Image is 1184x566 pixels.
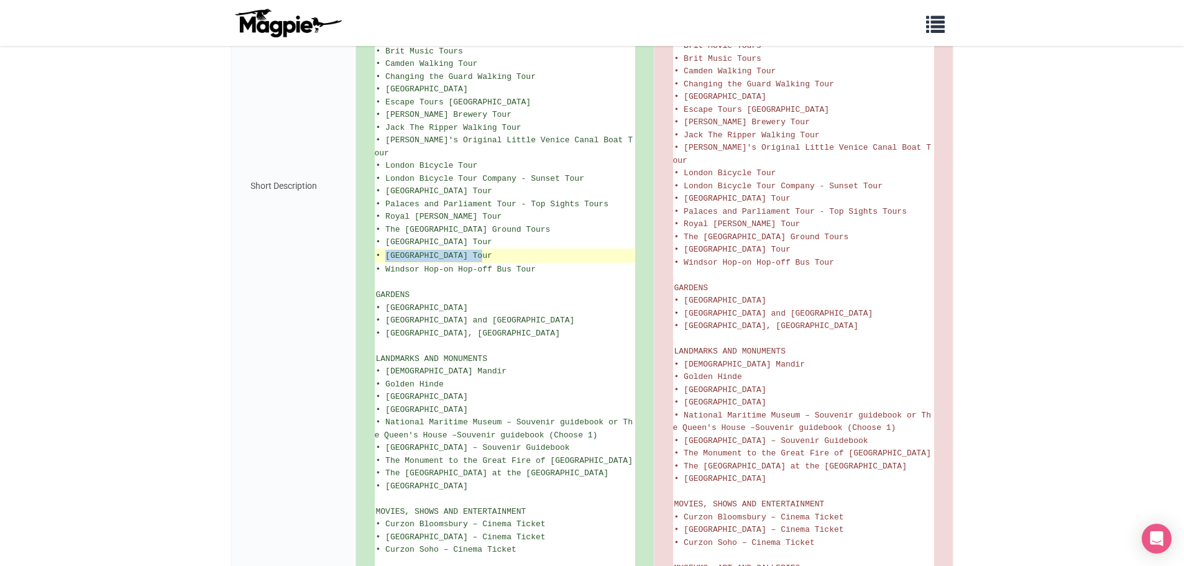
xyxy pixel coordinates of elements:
span: • [GEOGRAPHIC_DATA] [674,92,766,101]
span: • [GEOGRAPHIC_DATA] [674,474,766,483]
img: logo-ab69f6fb50320c5b225c76a69d11143b.png [232,8,344,38]
span: • [GEOGRAPHIC_DATA] [376,84,468,94]
span: LANDMARKS AND MONUMENTS [674,347,786,356]
span: • Camden Walking Tour [674,66,776,76]
span: • Windsor Hop-on Hop-off Bus Tour [376,265,536,274]
span: • [GEOGRAPHIC_DATA] [376,303,468,313]
span: • Brit Music Tours [674,54,761,63]
span: • The [GEOGRAPHIC_DATA] Ground Tours [376,225,551,234]
span: • London Bicycle Tour [674,168,776,178]
span: • National Maritime Museum – Souvenir guidebook or The Queen's House –Souvenir guidebook (Choose 1) [673,411,931,433]
span: • Curzon Bloomsbury – Cinema Ticket [376,519,546,529]
span: • [PERSON_NAME]'s Original Little Venice Canal Boat Tour [375,135,633,158]
span: MOVIES, SHOWS AND ENTERTAINMENT [674,500,825,509]
span: • Royal [PERSON_NAME] Tour [674,219,801,229]
span: • [GEOGRAPHIC_DATA] [674,398,766,407]
span: • National Maritime Museum – Souvenir guidebook or The Queen's House –Souvenir guidebook (Choose 1) [375,418,633,440]
span: • [GEOGRAPHIC_DATA], [GEOGRAPHIC_DATA] [674,321,858,331]
span: • [GEOGRAPHIC_DATA] – Souvenir Guidebook [674,436,868,445]
span: • Windsor Hop-on Hop-off Bus Tour [674,258,834,267]
span: • [GEOGRAPHIC_DATA] [674,296,766,305]
span: LANDMARKS AND MONUMENTS [376,354,487,363]
span: • Palaces and Parliament Tour - Top Sights Tours [674,207,907,216]
span: • [GEOGRAPHIC_DATA] [674,385,766,395]
div: Open Intercom Messenger [1142,524,1172,554]
span: • [GEOGRAPHIC_DATA] [376,482,468,491]
span: • [GEOGRAPHIC_DATA] – Souvenir Guidebook [376,443,570,452]
span: • The [GEOGRAPHIC_DATA] Ground Tours [674,232,849,242]
span: • [DEMOGRAPHIC_DATA] Mandir [376,367,507,376]
span: • The Monument to the Great Fire of [GEOGRAPHIC_DATA] [376,456,633,465]
span: • Changing the Guard Walking Tour [376,72,536,81]
span: GARDENS [376,290,410,299]
span: • Royal [PERSON_NAME] Tour [376,212,502,221]
span: • Curzon Bloomsbury – Cinema Ticket [674,513,844,522]
span: • [GEOGRAPHIC_DATA] Tour [674,245,791,254]
span: • [GEOGRAPHIC_DATA] Tour [376,186,492,196]
span: • [GEOGRAPHIC_DATA] – Cinema Ticket [376,532,546,542]
span: GARDENS [674,283,709,293]
span: • The [GEOGRAPHIC_DATA] at the [GEOGRAPHIC_DATA] [674,462,907,471]
span: • Escape Tours [GEOGRAPHIC_DATA] [376,98,531,107]
span: • Changing the Guard Walking Tour [674,80,834,89]
span: • Curzon Soho – Cinema Ticket [674,538,815,547]
span: • Golden Hinde [674,372,742,381]
span: • London Bicycle Tour Company - Sunset Tour [376,174,584,183]
span: • Curzon Soho – Cinema Ticket [376,545,516,554]
span: • [GEOGRAPHIC_DATA] and [GEOGRAPHIC_DATA] [674,309,873,318]
span: • London Bicycle Tour [376,161,478,170]
span: • [PERSON_NAME] Brewery Tour [376,110,512,119]
span: • [GEOGRAPHIC_DATA] Tour [674,194,791,203]
span: • Jack The Ripper Walking Tour [376,123,521,132]
span: • [GEOGRAPHIC_DATA], [GEOGRAPHIC_DATA] [376,329,560,338]
span: • [PERSON_NAME] Brewery Tour [674,117,810,127]
span: • The Monument to the Great Fire of [GEOGRAPHIC_DATA] [674,449,931,458]
span: • Camden Walking Tour [376,59,478,68]
span: • [PERSON_NAME]'s Original Little Venice Canal Boat Tour [673,143,931,165]
span: • Escape Tours [GEOGRAPHIC_DATA] [674,105,830,114]
span: • Jack The Ripper Walking Tour [674,130,820,140]
span: • [DEMOGRAPHIC_DATA] Mandir [674,360,805,369]
span: • [GEOGRAPHIC_DATA] Tour [376,237,492,247]
span: • [GEOGRAPHIC_DATA] [376,405,468,414]
span: MOVIES, SHOWS AND ENTERTAINMENT [376,507,526,516]
ins: • [GEOGRAPHIC_DATA] Tour [376,250,634,262]
span: • London Bicycle Tour Company - Sunset Tour [674,181,883,191]
span: • [GEOGRAPHIC_DATA] and [GEOGRAPHIC_DATA] [376,316,575,325]
span: • Golden Hinde [376,380,444,389]
span: • Brit Music Tours [376,47,463,56]
span: • Palaces and Parliament Tour - Top Sights Tours [376,199,608,209]
span: • [GEOGRAPHIC_DATA] – Cinema Ticket [674,525,844,534]
span: • [GEOGRAPHIC_DATA] [376,392,468,401]
span: • The [GEOGRAPHIC_DATA] at the [GEOGRAPHIC_DATA] [376,468,608,478]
